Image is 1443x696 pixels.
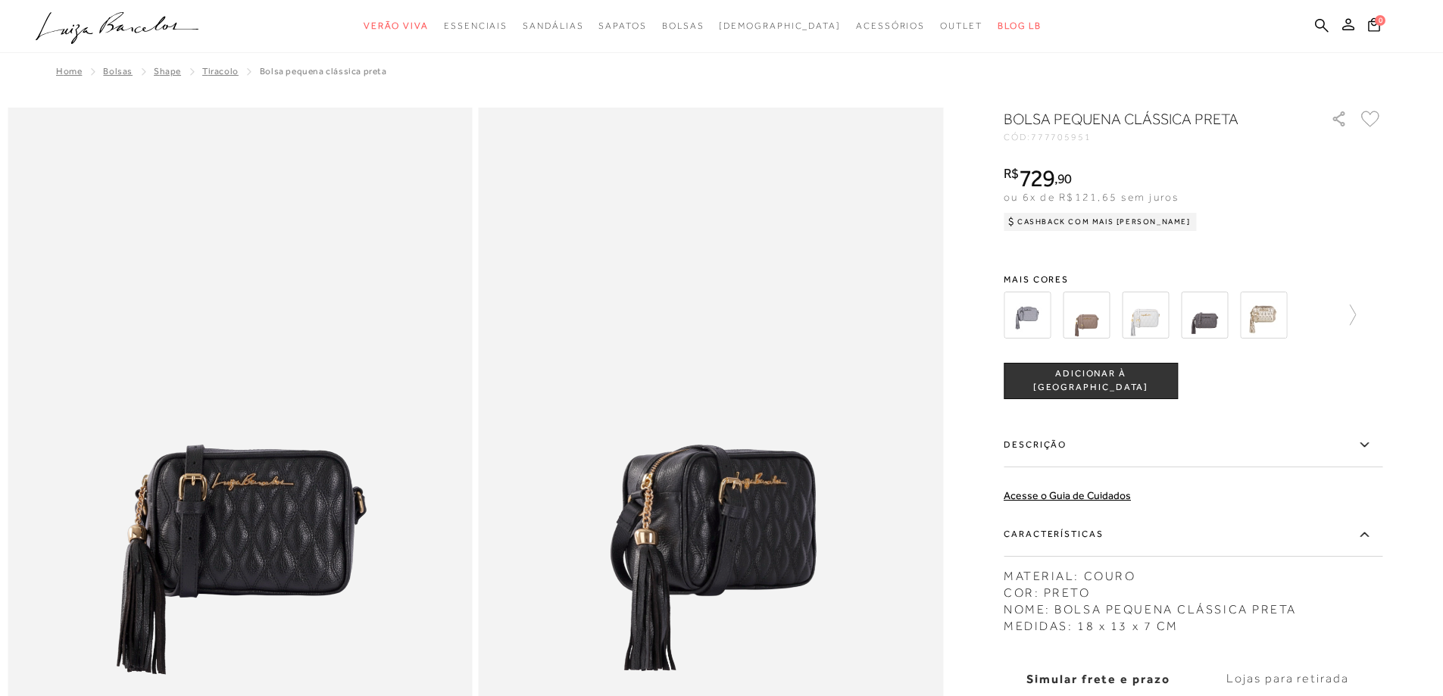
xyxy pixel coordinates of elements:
img: bolsa pequena cinza [1004,292,1051,339]
h1: BOLSA PEQUENA CLÁSSICA PRETA [1004,108,1288,130]
a: categoryNavScreenReaderText [662,12,704,40]
a: categoryNavScreenReaderText [523,12,583,40]
span: [DEMOGRAPHIC_DATA] [719,20,841,31]
span: ADICIONAR À [GEOGRAPHIC_DATA] [1004,367,1177,394]
a: Home [56,66,82,76]
a: Acesse o Guia de Cuidados [1004,489,1131,501]
span: Mais cores [1004,275,1382,284]
a: Shape [154,66,181,76]
span: Sapatos [598,20,646,31]
img: BOLSA CLÁSSICA EM COURO CINZA ESTANHO COM ALÇA REGULÁVEL PEQUENA [1122,292,1169,339]
a: categoryNavScreenReaderText [598,12,646,40]
label: Descrição [1004,423,1382,467]
span: 90 [1057,170,1072,186]
span: Bolsas [662,20,704,31]
div: Cashback com Mais [PERSON_NAME] [1004,213,1197,231]
span: 777705951 [1031,132,1092,142]
div: MATERIAL: COURO COR: PRETO NOME: BOLSA PEQUENA CLÁSSICA PRETA MEDIDAS: 18 x 13 x 7 CM [1004,560,1382,635]
img: BOLSA CLÁSSICA EM COURO CINZA DUMBO COM ALÇA REGULÁVEL PEQUENA [1063,292,1110,339]
a: categoryNavScreenReaderText [940,12,982,40]
span: Sandálias [523,20,583,31]
span: BLOG LB [998,20,1042,31]
img: BOLSA CLÁSSICA EM COURO CINZA STORM COM ALÇA REGULÁVEL PEQUENA [1181,292,1228,339]
button: 0 [1363,17,1385,37]
span: ou 6x de R$121,65 sem juros [1004,191,1179,203]
button: ADICIONAR À [GEOGRAPHIC_DATA] [1004,363,1178,399]
a: Tiracolo [202,66,239,76]
a: categoryNavScreenReaderText [364,12,429,40]
span: BOLSA PEQUENA CLÁSSICA PRETA [260,66,387,76]
span: 0 [1375,15,1385,26]
i: , [1054,172,1072,186]
span: Acessórios [856,20,925,31]
i: R$ [1004,167,1019,180]
a: categoryNavScreenReaderText [856,12,925,40]
span: 729 [1019,164,1054,192]
a: noSubCategoriesText [719,12,841,40]
a: Bolsas [103,66,133,76]
a: BLOG LB [998,12,1042,40]
span: Outlet [940,20,982,31]
label: Características [1004,513,1382,557]
a: categoryNavScreenReaderText [444,12,508,40]
span: Essenciais [444,20,508,31]
img: BOLSA CLÁSSICA EM COURO METALIZADO DOURADO COM ALÇA REGULÁVEL PEQUENA [1240,292,1287,339]
span: Verão Viva [364,20,429,31]
div: CÓD: [1004,133,1307,142]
